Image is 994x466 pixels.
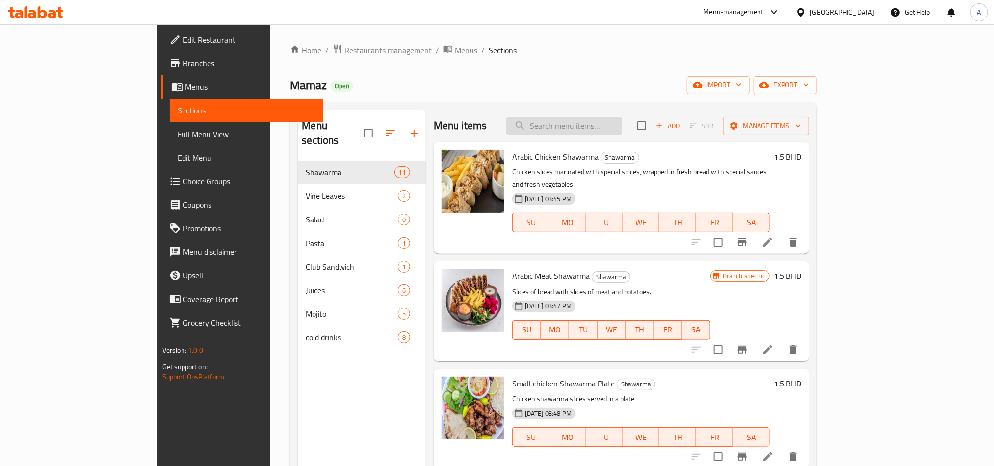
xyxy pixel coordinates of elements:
span: Edit Restaurant [183,34,315,46]
span: MO [545,323,565,337]
button: FR [654,320,682,340]
span: Coverage Report [183,293,315,305]
span: Club Sandwich [306,261,397,273]
div: Club Sandwich1 [298,255,425,278]
span: import [695,79,742,91]
h2: Menu items [434,118,487,133]
img: Arabic Chicken Shawarma [442,150,504,213]
nav: Menu sections [298,157,425,353]
span: Pasta [306,237,397,249]
p: Slices of bread with slices of meat and potatoes. [512,286,710,298]
span: SA [686,323,706,337]
button: delete [782,230,805,254]
div: Salad0 [298,208,425,231]
h6: 1.5 BHD [774,269,801,283]
span: 0 [398,215,410,224]
span: SU [517,216,546,230]
a: Sections [170,99,323,122]
a: Edit menu item [762,451,774,463]
span: Shawarma [617,379,655,390]
span: TU [590,216,619,230]
button: Branch-specific-item [731,230,754,254]
span: Select to update [708,232,729,252]
div: Shawarma [617,379,655,390]
span: TH [663,430,692,444]
span: WE [602,323,622,337]
h6: 1.5 BHD [774,377,801,390]
button: SA [733,213,770,232]
button: SA [733,427,770,447]
button: MO [549,213,586,232]
span: 5 [398,309,410,319]
span: TU [573,323,594,337]
span: Arabic Chicken Shawarma [512,149,599,164]
button: SU [512,213,549,232]
span: Select section [631,115,652,136]
button: SU [512,320,541,340]
div: Shawarma [592,271,630,283]
a: Upsell [161,264,323,287]
span: Sections [178,105,315,116]
div: items [398,237,410,249]
a: Choice Groups [161,169,323,193]
a: Menus [161,75,323,99]
span: MO [553,216,582,230]
span: Menus [185,81,315,93]
p: Chicken shawarma slices served in a plate [512,393,770,405]
button: MO [549,427,586,447]
span: export [761,79,809,91]
span: SU [517,430,546,444]
a: Grocery Checklist [161,311,323,334]
button: Manage items [723,117,809,135]
span: Grocery Checklist [183,317,315,329]
span: Get support on: [162,360,208,373]
div: items [398,308,410,320]
span: Arabic Meat Shawarma [512,269,590,283]
span: Full Menu View [178,128,315,140]
input: search [506,117,622,135]
a: Edit menu item [762,344,774,356]
span: MO [553,430,582,444]
span: TU [590,430,619,444]
span: 6 [398,286,410,295]
button: Branch-specific-item [731,338,754,361]
span: SA [737,216,766,230]
a: Edit Restaurant [161,28,323,52]
span: Manage items [731,120,801,132]
div: Open [331,81,353,92]
span: [DATE] 03:48 PM [521,409,575,418]
span: SU [517,323,537,337]
img: Arabic Meat Shawarma [442,269,504,332]
span: Choice Groups [183,175,315,187]
span: TH [663,216,692,230]
div: items [398,190,410,202]
button: SU [512,427,549,447]
span: Salad [306,214,397,225]
span: Promotions [183,222,315,234]
div: items [398,261,410,273]
button: TU [586,213,623,232]
button: import [687,76,750,94]
span: Upsell [183,270,315,281]
button: TU [569,320,598,340]
div: [GEOGRAPHIC_DATA] [810,7,875,18]
span: Shawarma [306,166,394,178]
div: items [398,284,410,296]
li: / [436,44,439,56]
span: Select to update [708,339,729,360]
button: TH [659,213,696,232]
button: WE [623,213,660,232]
span: 1 [398,262,410,272]
span: cold drinks [306,331,397,343]
span: Open [331,82,353,90]
div: Mojito [306,308,397,320]
p: Chicken slices marinated with special spices, wrapped in fresh bread with special sauces and fres... [512,166,770,191]
span: Small chicken Shawarma Plate [512,376,615,391]
a: Coupons [161,193,323,217]
a: Edit menu item [762,236,774,248]
span: 1.0.0 [188,344,203,356]
div: items [394,166,410,178]
div: Juices6 [298,278,425,302]
a: Restaurants management [333,44,432,56]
